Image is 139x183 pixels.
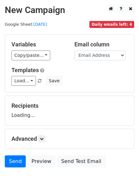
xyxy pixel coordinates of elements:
[5,155,26,167] a: Send
[89,22,134,27] a: Daily emails left: 4
[74,41,128,48] h5: Email column
[11,67,39,73] a: Templates
[57,155,105,167] a: Send Test Email
[11,135,128,142] h5: Advanced
[11,51,50,60] a: Copy/paste...
[11,76,36,86] a: Load...
[33,22,47,27] a: [DATE]
[46,76,62,86] button: Save
[5,22,47,27] small: Google Sheet:
[11,102,128,109] h5: Recipients
[27,155,55,167] a: Preview
[89,21,134,28] span: Daily emails left: 4
[11,102,128,119] div: Loading...
[11,41,65,48] h5: Variables
[5,5,134,16] h2: New Campaign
